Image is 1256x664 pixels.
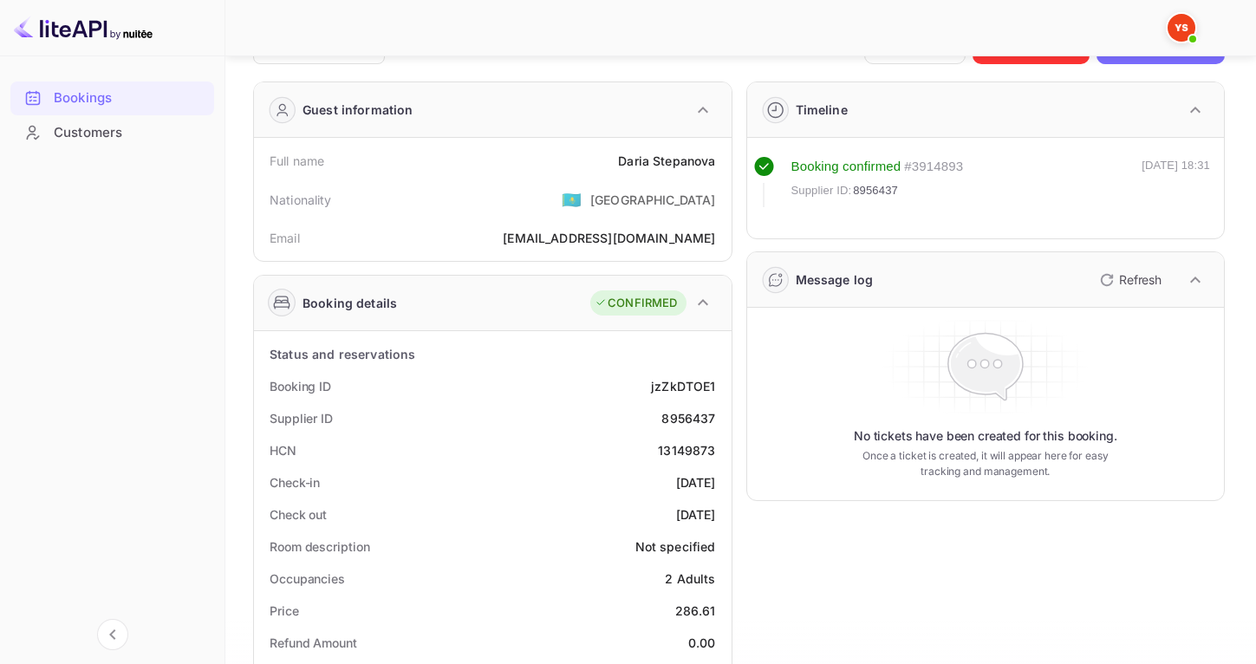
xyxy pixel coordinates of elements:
div: 0.00 [688,634,716,652]
div: Nationality [270,191,332,209]
div: Booking ID [270,377,331,395]
div: [GEOGRAPHIC_DATA] [590,191,716,209]
div: Bookings [54,88,205,108]
div: Price [270,602,299,620]
div: [DATE] [676,473,716,491]
div: Booking confirmed [791,157,901,177]
div: Customers [10,116,214,150]
button: Collapse navigation [97,619,128,650]
span: United States [562,184,582,215]
div: # 3914893 [904,157,963,177]
a: Bookings [10,81,214,114]
div: Booking details [303,294,397,312]
div: 2 Adults [665,570,715,588]
div: Supplier ID [270,409,333,427]
div: [DATE] 18:31 [1142,157,1210,207]
div: Check-in [270,473,320,491]
div: Customers [54,123,205,143]
a: Customers [10,116,214,148]
img: Yandex Support [1168,14,1195,42]
div: Email [270,229,300,247]
div: jzZkDTOE1 [651,377,715,395]
div: Message log [796,270,874,289]
img: LiteAPI logo [14,14,153,42]
div: Full name [270,152,324,170]
div: Refund Amount [270,634,357,652]
div: Occupancies [270,570,345,588]
div: Check out [270,505,327,524]
p: Refresh [1119,270,1162,289]
div: HCN [270,441,296,459]
div: Room description [270,537,369,556]
div: Not specified [635,537,716,556]
div: 8956437 [661,409,715,427]
div: Status and reservations [270,345,415,363]
button: Refresh [1090,266,1168,294]
span: Supplier ID: [791,182,852,199]
span: 8956437 [853,182,898,199]
p: No tickets have been created for this booking. [854,427,1117,445]
div: Guest information [303,101,413,119]
div: Daria Stepanova [618,152,715,170]
p: Once a ticket is created, it will appear here for easy tracking and management. [858,448,1113,479]
div: [EMAIL_ADDRESS][DOMAIN_NAME] [503,229,715,247]
div: CONFIRMED [595,295,677,312]
div: 286.61 [675,602,716,620]
div: 13149873 [658,441,715,459]
div: Bookings [10,81,214,115]
div: Timeline [796,101,848,119]
div: [DATE] [676,505,716,524]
